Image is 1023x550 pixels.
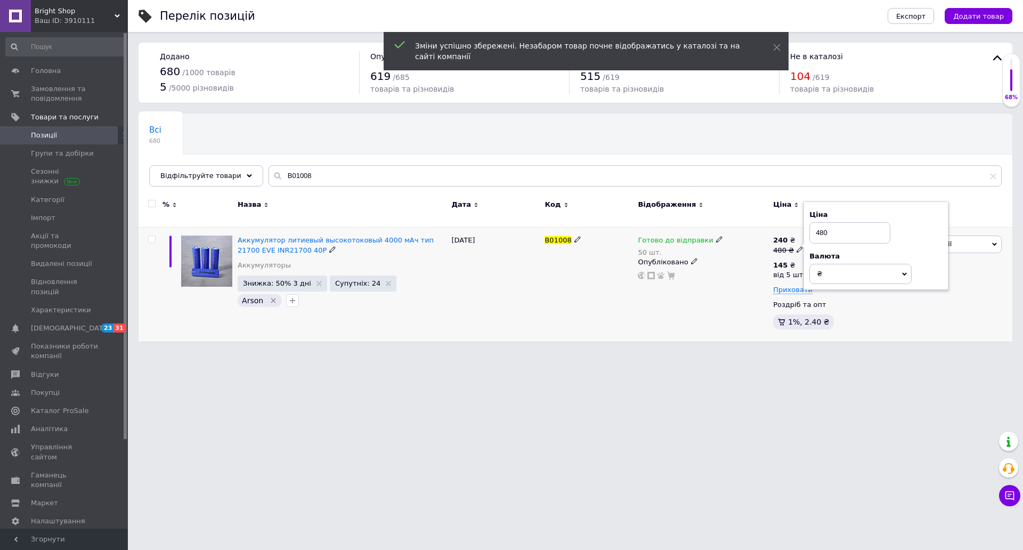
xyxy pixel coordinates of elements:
div: від 5 шт. [773,270,805,280]
span: Сезонні знижки [31,167,99,186]
span: Товари та послуги [31,112,99,122]
button: Експорт [888,8,935,24]
span: Імпорт [31,213,55,223]
span: Налаштування [31,516,85,526]
div: ₴ [773,261,805,270]
div: Валюта [809,252,943,261]
a: Аккумуляторы [238,261,291,270]
b: 145 [773,261,787,269]
span: Категорії [31,195,64,205]
span: / 1000 товарів [182,68,235,77]
div: Зміни успішно збережені. Незабаром товар почне відображатись у каталозі та на сайті компанії [415,41,746,62]
svg: Видалити мітку [269,296,278,305]
span: / 619 [813,73,829,82]
span: Головна [31,66,61,76]
span: Показники роботи компанії [31,342,99,361]
div: Ваш ID: 3910111 [35,16,128,26]
span: Позиції [31,131,57,140]
span: 680 [149,137,161,145]
span: Експорт [896,12,926,20]
span: 104 [790,70,810,83]
span: Всі [149,125,161,135]
span: Управління сайтом [31,442,99,462]
span: товарів та різновидів [790,85,874,93]
span: Покупці [31,388,60,398]
span: 31 [113,323,126,333]
span: 5 [160,80,167,93]
span: Відгуки [31,370,59,379]
span: B01008 [545,236,571,244]
span: 1%, 2.40 ₴ [788,318,830,326]
input: Пошук по назві позиції, артикулу і пошуковим запитам [269,165,1002,187]
span: Bright Shop [35,6,115,16]
span: Готово до відправки [638,236,713,247]
span: Відновлення позицій [31,277,99,296]
div: [DATE] [449,228,542,342]
div: Перелік позицій [160,11,255,22]
span: Замовлення [875,200,921,219]
span: Код [545,200,561,209]
span: Arson [242,296,263,305]
a: Аккумулятор литиевый высокотоковый 4000 мАч тип 21700 EVE INR21700 40P [238,236,434,254]
span: Ціна [773,200,791,209]
input: Пошук [5,37,126,56]
span: Характеристики [31,305,91,315]
span: Аналітика [31,424,68,434]
span: Не в каталозі [790,52,843,61]
span: ₴ [817,270,822,278]
span: Маркет [31,498,58,508]
div: 480 ₴ [773,246,803,255]
div: 50 шт. [638,248,722,256]
span: / 5000 різновидів [169,84,234,92]
span: Супутніх: 24 [335,280,380,287]
span: товарів та різновидів [370,85,454,93]
span: Відображення [638,200,696,209]
b: 240 [773,236,787,244]
span: 23 [101,323,113,333]
span: 515 [580,70,600,83]
span: Назва [238,200,261,209]
span: Дата [451,200,471,209]
span: Групи та добірки [31,149,94,158]
span: товарів та різновидів [580,85,664,93]
span: Гаманець компанії [31,471,99,490]
span: Відфільтруйте товари [160,172,241,180]
div: Роздріб та опт [773,300,866,310]
span: Знижка: 50% 3 дні [243,280,311,287]
span: % [163,200,169,209]
span: Додати товар [953,12,1004,20]
span: Каталог ProSale [31,406,88,416]
span: Опубліковано [370,52,425,61]
img: Аккумулятор литиевый высокотоковый 4000 мАч тип 21700 EVE INR21700 40P [181,236,232,287]
div: Ціна [809,210,943,220]
div: 68% [1003,94,1020,101]
span: Замовлення та повідомлення [31,84,99,103]
span: Акції та промокоди [31,231,99,250]
span: Видалені позиції [31,259,92,269]
div: Опубліковано [638,257,768,267]
span: 680 [160,65,180,78]
div: ₴ [773,236,803,245]
span: / 685 [393,73,409,82]
span: Приховати [773,286,813,294]
button: Чат з покупцем [999,485,1020,506]
button: Додати товар [945,8,1012,24]
span: / 619 [603,73,619,82]
span: 619 [370,70,391,83]
span: Додано [160,52,189,61]
span: [DEMOGRAPHIC_DATA] [31,323,110,333]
